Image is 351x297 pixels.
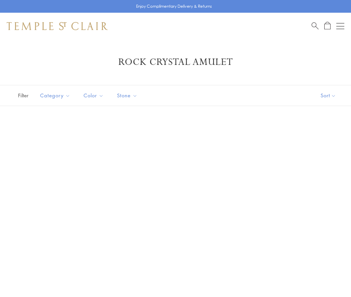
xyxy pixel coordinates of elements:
[312,22,319,30] a: Search
[336,22,344,30] button: Open navigation
[37,91,75,100] span: Category
[79,88,109,103] button: Color
[112,88,142,103] button: Stone
[324,22,331,30] a: Open Shopping Bag
[17,56,334,68] h1: Rock Crystal Amulet
[306,85,351,106] button: Show sort by
[7,22,108,30] img: Temple St. Clair
[114,91,142,100] span: Stone
[136,3,212,10] p: Enjoy Complimentary Delivery & Returns
[80,91,109,100] span: Color
[35,88,75,103] button: Category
